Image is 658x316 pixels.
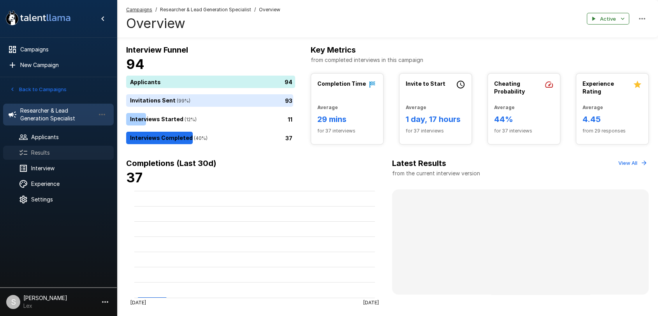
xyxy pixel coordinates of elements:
[406,80,445,87] b: Invite to Start
[285,97,292,105] p: 93
[392,159,446,168] b: Latest Results
[582,104,603,110] b: Average
[494,113,554,125] h6: 44%
[126,56,144,72] b: 94
[311,56,649,64] p: from completed interviews in this campaign
[317,80,366,87] b: Completion Time
[126,159,216,168] b: Completions (Last 30d)
[126,169,143,185] b: 37
[155,6,157,14] span: /
[285,78,292,86] p: 94
[587,13,629,25] button: Active
[317,127,377,135] span: for 37 interviews
[582,113,642,125] h6: 4.45
[317,104,338,110] b: Average
[126,15,280,32] h4: Overview
[288,115,292,124] p: 11
[616,157,649,169] button: View All
[130,299,146,305] tspan: [DATE]
[406,127,465,135] span: for 37 interviews
[494,104,515,110] b: Average
[392,169,480,177] p: from the current interview version
[285,134,292,142] p: 37
[406,113,465,125] h6: 1 day, 17 hours
[317,113,377,125] h6: 29 mins
[494,80,525,95] b: Cheating Probability
[126,45,188,55] b: Interview Funnel
[259,6,280,14] span: Overview
[254,6,256,14] span: /
[311,45,356,55] b: Key Metrics
[126,7,152,12] u: Campaigns
[582,80,614,95] b: Experience Rating
[494,127,554,135] span: for 37 interviews
[363,299,379,305] tspan: [DATE]
[160,6,251,14] span: Researcher & Lead Generation Specialist
[582,127,642,135] span: from 29 responses
[406,104,426,110] b: Average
